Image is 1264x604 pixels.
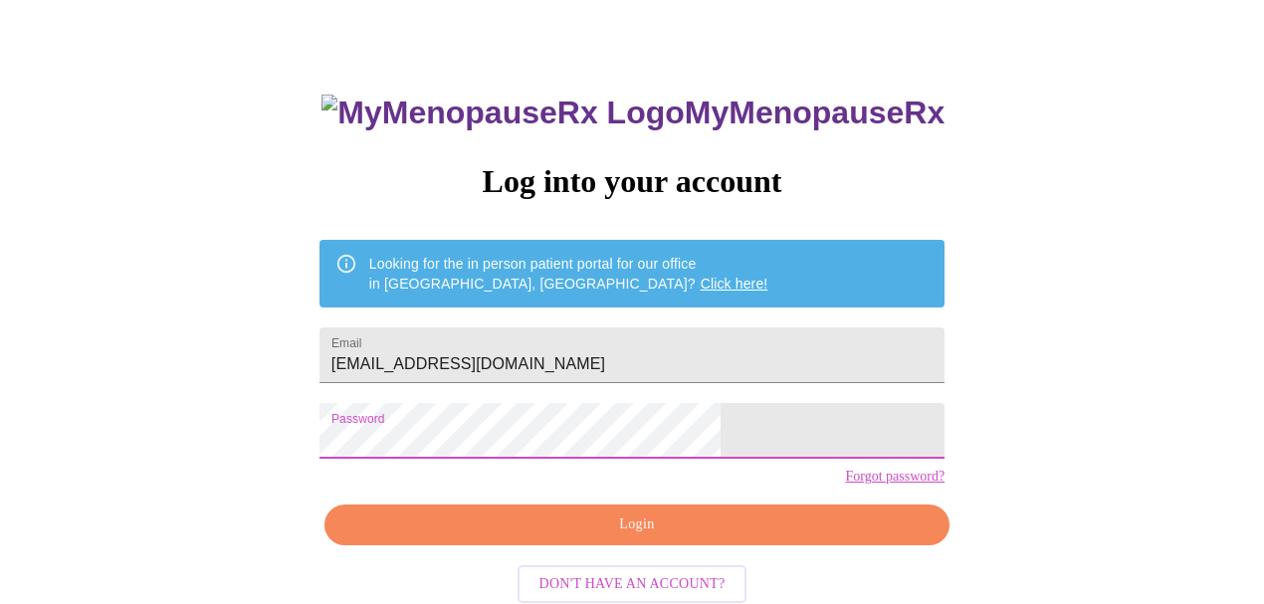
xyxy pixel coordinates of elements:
a: Forgot password? [845,469,945,485]
span: Login [347,512,927,537]
button: Don't have an account? [518,565,747,604]
button: Login [324,504,949,545]
a: Don't have an account? [513,574,752,591]
img: MyMenopauseRx Logo [321,95,684,131]
span: Don't have an account? [539,572,726,597]
h3: Log into your account [319,163,945,200]
div: Looking for the in person patient portal for our office in [GEOGRAPHIC_DATA], [GEOGRAPHIC_DATA]? [369,246,768,302]
h3: MyMenopauseRx [321,95,945,131]
a: Click here! [701,276,768,292]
